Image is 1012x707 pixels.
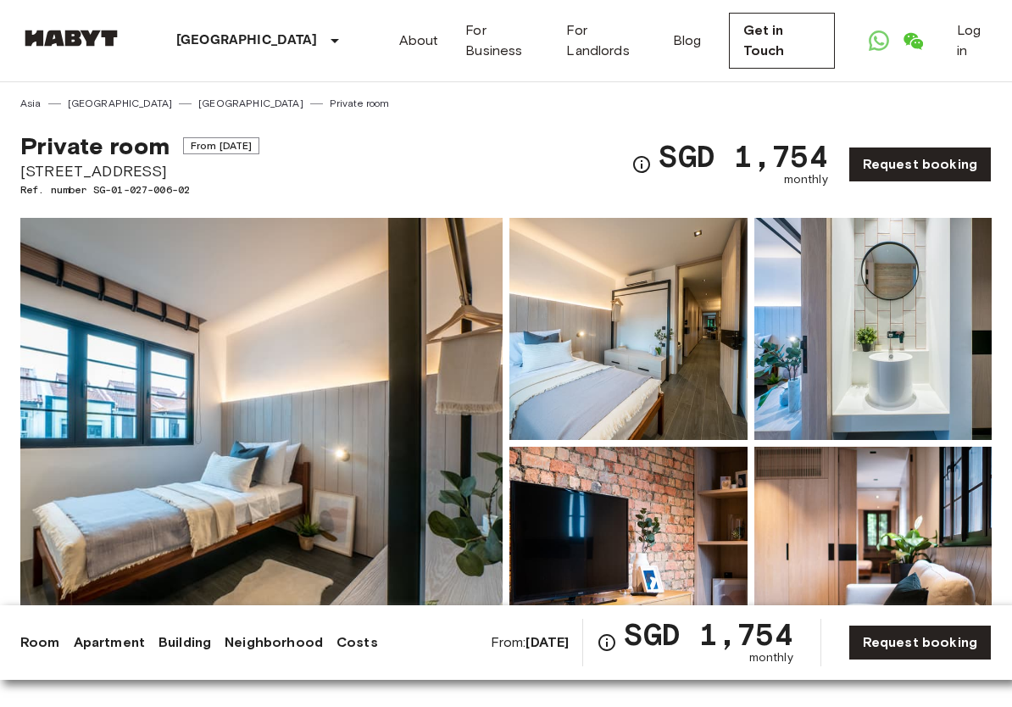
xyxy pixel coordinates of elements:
span: [STREET_ADDRESS] [20,160,259,182]
a: Request booking [848,147,992,182]
a: Open WhatsApp [862,24,896,58]
a: Apartment [74,632,145,653]
p: [GEOGRAPHIC_DATA] [176,31,318,51]
a: Log in [957,20,992,61]
img: Habyt [20,30,122,47]
span: Ref. number SG-01-027-006-02 [20,182,259,198]
span: SGD 1,754 [624,619,792,649]
a: Private room [330,96,390,111]
span: monthly [784,171,828,188]
span: Private room [20,131,170,160]
a: Get in Touch [729,13,836,69]
a: Building [158,632,211,653]
a: Request booking [848,625,992,660]
a: For Business [465,20,539,61]
a: Blog [673,31,702,51]
img: Picture of unit SG-01-027-006-02 [509,447,748,669]
svg: Check cost overview for full price breakdown. Please note that discounts apply to new joiners onl... [631,154,652,175]
a: Costs [336,632,378,653]
a: About [399,31,439,51]
a: Open WeChat [896,24,930,58]
span: From: [491,633,570,652]
a: Asia [20,96,42,111]
img: Picture of unit SG-01-027-006-02 [754,447,993,669]
span: From [DATE] [183,137,260,154]
a: For Landlords [566,20,646,61]
span: monthly [749,649,793,666]
a: [GEOGRAPHIC_DATA] [68,96,173,111]
b: [DATE] [525,634,569,650]
a: [GEOGRAPHIC_DATA] [198,96,303,111]
a: Room [20,632,60,653]
img: Picture of unit SG-01-027-006-02 [509,218,748,440]
a: Neighborhood [225,632,323,653]
span: SGD 1,754 [659,141,827,171]
img: Picture of unit SG-01-027-006-02 [754,218,993,440]
img: Marketing picture of unit SG-01-027-006-02 [20,218,503,669]
svg: Check cost overview for full price breakdown. Please note that discounts apply to new joiners onl... [597,632,617,653]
